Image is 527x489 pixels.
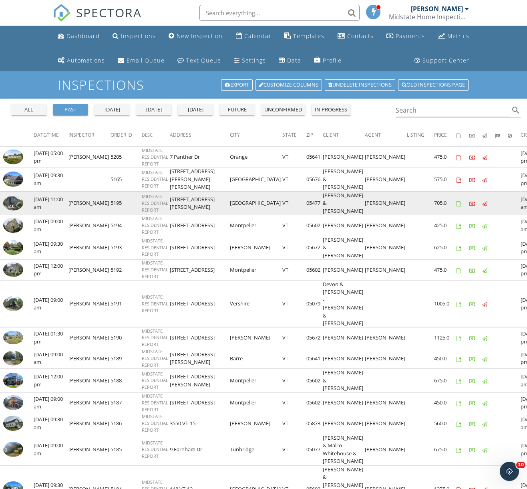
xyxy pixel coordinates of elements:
[142,348,168,368] span: MIDSTATE RESIDENTIAL REPORT
[276,53,304,68] a: Data
[323,369,365,393] td: [PERSON_NAME] & [PERSON_NAME]
[34,348,68,369] td: [DATE] 09:00 am
[282,260,306,280] td: VT
[389,13,469,21] div: Midstate Home Inspections LLC
[111,191,142,215] td: 5195
[282,168,306,192] td: VT
[312,104,350,115] button: in progress
[306,147,323,168] td: 05641
[306,369,323,393] td: 05602
[68,236,111,260] td: [PERSON_NAME]
[68,191,111,215] td: [PERSON_NAME]
[315,106,347,114] div: in progress
[3,416,23,431] img: 9468514%2Fcover_photos%2F9qs4HuZwV9v62chgpmQx%2Fsmall.jpeg
[434,434,457,465] td: 675.0
[398,79,469,91] a: Old inspections page
[170,124,230,147] th: Address: Not sorted.
[434,280,457,327] td: 1005.0
[67,57,105,64] div: Automations
[282,215,306,236] td: VT
[323,168,365,192] td: [PERSON_NAME] & [PERSON_NAME]
[3,218,23,233] img: 9547174%2Fcover_photos%2FqeDbZg5FDnnueutnXanx%2Fsmall.jpeg
[323,392,365,413] td: [PERSON_NAME]
[170,191,230,215] td: [STREET_ADDRESS][PERSON_NAME]
[111,168,142,192] td: 5165
[407,124,434,147] th: Listing: Not sorted.
[447,32,469,40] div: Metrics
[56,106,85,114] div: past
[396,32,425,40] div: Payments
[323,434,365,465] td: [PERSON_NAME] & Mali'o Whitehouse & [PERSON_NAME]
[282,392,306,413] td: VT
[323,260,365,280] td: [PERSON_NAME]
[383,29,428,44] a: Payments
[396,104,509,117] input: Search
[365,215,407,236] td: [PERSON_NAME]
[139,106,168,114] div: [DATE]
[34,215,68,236] td: [DATE] 09:00 am
[142,132,153,138] span: Desc
[170,348,230,369] td: [STREET_ADDRESS][PERSON_NAME]
[111,215,142,236] td: 5194
[230,131,240,138] span: City
[306,260,323,280] td: 05602
[186,57,221,64] div: Text Queue
[469,124,482,147] th: Paid: Not sorted.
[282,191,306,215] td: VT
[68,280,111,327] td: [PERSON_NAME]
[482,124,495,147] th: Published: Not sorted.
[170,392,230,413] td: [STREET_ADDRESS]
[54,29,103,44] a: Dashboard
[53,4,70,22] img: The Best Home Inspection Software - Spectora
[219,104,255,115] button: future
[53,104,88,115] button: past
[142,193,168,213] span: MIDSTATE RESIDENTIAL REPORT
[111,236,142,260] td: 5193
[34,147,68,168] td: [DATE] 05:00 pm
[306,131,313,138] span: Zip
[111,131,132,138] span: Order ID
[282,327,306,348] td: VT
[34,413,68,434] td: [DATE] 09:30 am
[282,348,306,369] td: VT
[306,434,323,465] td: 05077
[334,29,377,44] a: Contacts
[434,348,457,369] td: 450.0
[170,327,230,348] td: [STREET_ADDRESS]
[109,29,159,44] a: Inspections
[264,106,302,114] div: unconfirmed
[54,53,108,68] a: Automations (Basic)
[11,104,46,115] button: all
[306,327,323,348] td: 05672
[293,32,324,40] div: Templates
[230,434,282,465] td: Tunbridge
[68,392,111,413] td: [PERSON_NAME]
[111,124,142,147] th: Order ID: Not sorted.
[282,147,306,168] td: VT
[365,147,407,168] td: [PERSON_NAME]
[34,260,68,280] td: [DATE] 12:00 pm
[68,147,111,168] td: [PERSON_NAME]
[111,327,142,348] td: 5190
[282,413,306,434] td: VT
[170,168,230,192] td: [STREET_ADDRESS][PERSON_NAME][PERSON_NAME]
[142,260,168,279] span: MIDSTATE RESIDENTIAL REPORT
[500,462,519,481] iframe: Intercom live chat
[365,434,407,465] td: [PERSON_NAME]
[34,280,68,327] td: [DATE] 09:00 am
[282,434,306,465] td: VT
[230,392,282,413] td: Montpelier
[242,57,266,64] div: Settings
[181,106,210,114] div: [DATE]
[34,369,68,393] td: [DATE] 12:00 pm
[306,168,323,192] td: 05676
[323,57,342,64] div: Profile
[199,5,360,21] input: Search everything...
[323,236,365,260] td: [PERSON_NAME] & [PERSON_NAME]
[434,215,457,236] td: 425.0
[34,434,68,465] td: [DATE] 09:00 am
[3,395,23,410] img: 9480833%2Fcover_photos%2FDB2jzhx72K3dYOuoi9Ju%2Fsmall.jpeg
[306,124,323,147] th: Zip: Not sorted.
[142,124,170,147] th: Desc: Not sorted.
[347,32,374,40] div: Contacts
